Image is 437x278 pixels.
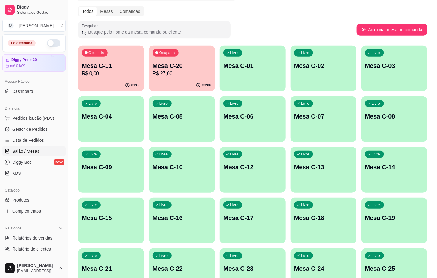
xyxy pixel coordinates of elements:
button: OcupadaMesa C-11R$ 0,0001:06 [78,46,144,91]
div: Dia a dia [2,104,66,113]
p: Livre [301,50,309,55]
span: M [8,23,14,29]
p: Mesa C-03 [365,61,424,70]
p: Livre [372,253,380,258]
p: Mesa C-04 [82,112,140,121]
div: Acesso Rápido [2,77,66,86]
button: Adicionar mesa ou comanda [357,24,427,36]
button: LivreMesa C-17 [220,198,286,243]
p: Mesa C-19 [365,214,424,222]
p: Livre [159,203,168,207]
button: LivreMesa C-06 [220,96,286,142]
button: LivreMesa C-09 [78,147,144,193]
button: LivreMesa C-02 [291,46,356,91]
p: Livre [372,101,380,106]
span: [PERSON_NAME] [17,263,56,269]
p: Mesa C-24 [294,264,353,273]
span: Diggy Bot [12,159,31,165]
p: Mesa C-25 [365,264,424,273]
button: LivreMesa C-16 [149,198,215,243]
button: LivreMesa C-15 [78,198,144,243]
p: Mesa C-06 [223,112,282,121]
div: Loja fechada [8,40,36,46]
a: DiggySistema de Gestão [2,2,66,17]
button: LivreMesa C-19 [361,198,427,243]
button: Select a team [2,20,66,32]
span: Salão / Mesas [12,148,39,154]
p: Mesa C-22 [153,264,211,273]
span: Gestor de Pedidos [12,126,48,132]
p: Mesa C-02 [294,61,353,70]
span: Relatório de clientes [12,246,51,252]
a: Dashboard [2,86,66,96]
a: Gestor de Pedidos [2,124,66,134]
p: Livre [372,50,380,55]
p: Mesa C-10 [153,163,211,171]
span: Sistema de Gestão [17,10,63,15]
button: LivreMesa C-07 [291,96,356,142]
button: LivreMesa C-01 [220,46,286,91]
p: Mesa C-11 [82,61,140,70]
button: LivreMesa C-04 [78,96,144,142]
button: LivreMesa C-10 [149,147,215,193]
div: [PERSON_NAME] ... [19,23,57,29]
p: Ocupada [159,50,175,55]
div: Mesas [97,7,116,16]
button: Pedidos balcão (PDV) [2,113,66,123]
p: Mesa C-23 [223,264,282,273]
p: Livre [230,50,239,55]
button: LivreMesa C-05 [149,96,215,142]
article: Diggy Pro + 30 [11,58,37,62]
button: Alterar Status [47,39,60,47]
input: Pesquisar [86,29,227,35]
p: Mesa C-01 [223,61,282,70]
article: até 01/09 [10,64,25,68]
span: [EMAIL_ADDRESS][DOMAIN_NAME] [17,269,56,273]
p: Livre [301,253,309,258]
button: LivreMesa C-18 [291,198,356,243]
button: LivreMesa C-03 [361,46,427,91]
span: Lista de Pedidos [12,137,44,143]
p: Livre [159,101,168,106]
p: Livre [230,253,239,258]
p: Mesa C-09 [82,163,140,171]
button: LivreMesa C-08 [361,96,427,142]
a: Salão / Mesas [2,146,66,156]
p: Livre [372,152,380,157]
p: Livre [301,101,309,106]
p: Mesa C-12 [223,163,282,171]
p: Mesa C-17 [223,214,282,222]
p: R$ 27,00 [153,70,211,77]
div: Todos [79,7,97,16]
div: Comandas [116,7,144,16]
span: Diggy [17,5,63,10]
p: Mesa C-13 [294,163,353,171]
p: Livre [230,203,239,207]
p: 01:06 [131,83,140,88]
p: Livre [301,152,309,157]
p: Livre [372,203,380,207]
span: KDS [12,170,21,176]
button: LivreMesa C-12 [220,147,286,193]
a: Relatório de clientes [2,244,66,254]
p: Livre [88,152,97,157]
a: Relatórios de vendas [2,233,66,243]
p: Mesa C-07 [294,112,353,121]
div: Catálogo [2,185,66,195]
p: Mesa C-05 [153,112,211,121]
p: Livre [88,101,97,106]
span: Relatório de mesas [12,257,49,263]
p: Livre [301,203,309,207]
button: [PERSON_NAME][EMAIL_ADDRESS][DOMAIN_NAME] [2,261,66,276]
p: R$ 0,00 [82,70,140,77]
a: Complementos [2,206,66,216]
p: Mesa C-08 [365,112,424,121]
a: Relatório de mesas [2,255,66,265]
a: Diggy Botnovo [2,157,66,167]
button: LivreMesa C-14 [361,147,427,193]
p: Mesa C-18 [294,214,353,222]
a: Lista de Pedidos [2,135,66,145]
p: Mesa C-21 [82,264,140,273]
p: Livre [88,253,97,258]
p: Livre [230,152,239,157]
